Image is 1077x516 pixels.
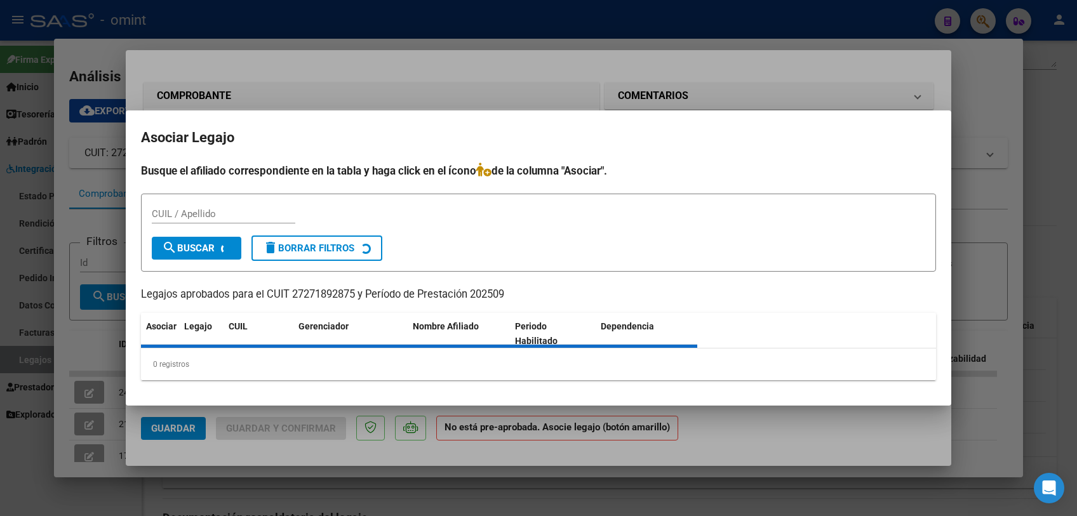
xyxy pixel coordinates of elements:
[515,321,558,346] span: Periodo Habilitado
[179,313,224,355] datatable-header-cell: Legajo
[229,321,248,331] span: CUIL
[293,313,408,355] datatable-header-cell: Gerenciador
[146,321,177,331] span: Asociar
[298,321,349,331] span: Gerenciador
[263,240,278,255] mat-icon: delete
[601,321,654,331] span: Dependencia
[1034,473,1064,503] div: Open Intercom Messenger
[162,240,177,255] mat-icon: search
[510,313,596,355] datatable-header-cell: Periodo Habilitado
[141,287,936,303] p: Legajos aprobados para el CUIT 27271892875 y Período de Prestación 202509
[596,313,698,355] datatable-header-cell: Dependencia
[263,242,354,254] span: Borrar Filtros
[224,313,293,355] datatable-header-cell: CUIL
[413,321,479,331] span: Nombre Afiliado
[162,242,215,254] span: Buscar
[141,313,179,355] datatable-header-cell: Asociar
[141,348,936,380] div: 0 registros
[141,162,936,179] h4: Busque el afiliado correspondiente en la tabla y haga click en el ícono de la columna "Asociar".
[184,321,212,331] span: Legajo
[251,235,382,261] button: Borrar Filtros
[408,313,510,355] datatable-header-cell: Nombre Afiliado
[141,126,936,150] h2: Asociar Legajo
[152,237,241,260] button: Buscar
